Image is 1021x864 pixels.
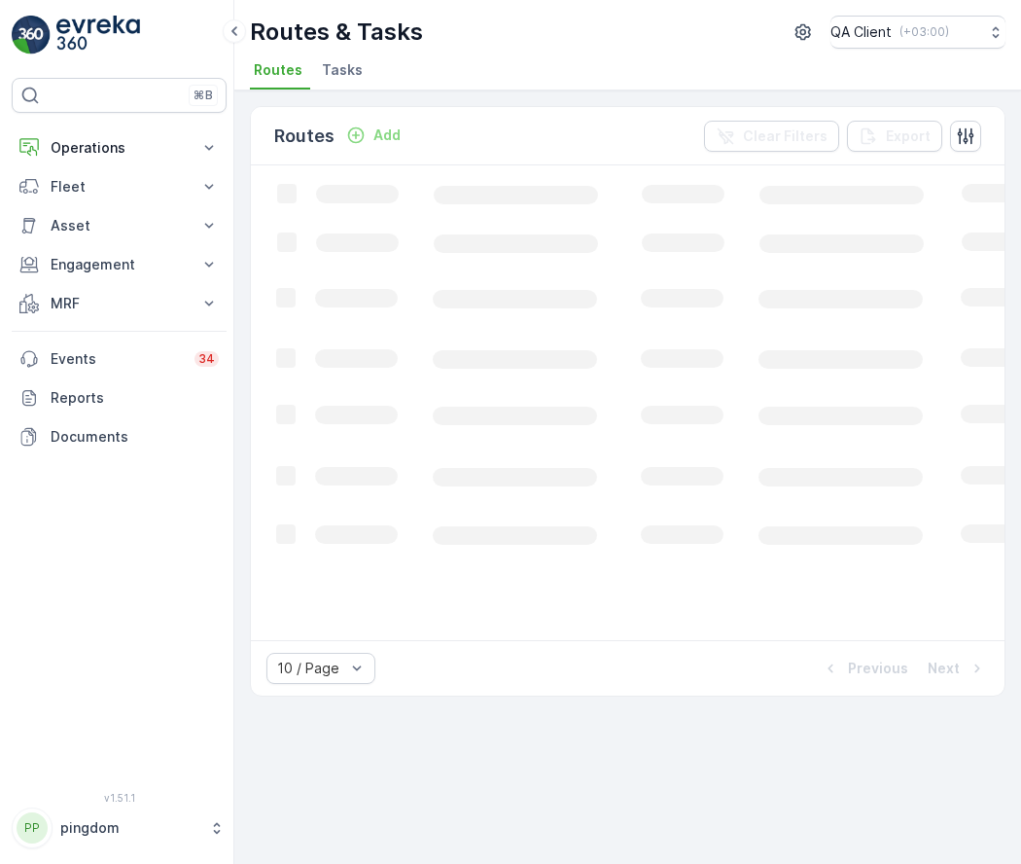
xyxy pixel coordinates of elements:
p: MRF [51,294,188,313]
button: Clear Filters [704,121,839,152]
div: PP [17,812,48,844]
button: QA Client(+03:00) [830,16,1005,49]
a: Events34 [12,340,227,378]
img: logo_light-DOdMpM7g.png [56,16,140,54]
p: Clear Filters [743,126,827,146]
span: Tasks [322,60,363,80]
button: Asset [12,206,227,245]
p: pingdom [60,818,199,838]
p: Routes [274,123,334,150]
button: Export [847,121,942,152]
img: logo [12,16,51,54]
p: ⌘B [194,88,213,103]
button: Add [338,124,408,147]
p: Export [886,126,931,146]
button: MRF [12,284,227,323]
p: Operations [51,138,188,158]
p: ( +03:00 ) [899,24,949,40]
button: PPpingdom [12,808,227,848]
p: Asset [51,216,188,235]
a: Reports [12,378,227,417]
button: Next [926,657,989,680]
p: Fleet [51,177,188,197]
button: Previous [819,657,910,680]
span: Routes [254,60,302,80]
p: Next [928,659,960,678]
p: Events [51,349,183,369]
p: Previous [848,659,908,678]
p: Reports [51,388,219,408]
button: Engagement [12,245,227,284]
button: Operations [12,128,227,167]
p: Engagement [51,255,188,274]
button: Fleet [12,167,227,206]
span: v 1.51.1 [12,792,227,804]
p: Routes & Tasks [250,17,423,48]
p: Add [373,126,401,145]
p: 34 [198,351,215,367]
p: Documents [51,427,219,447]
a: Documents [12,417,227,456]
p: QA Client [830,22,892,42]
